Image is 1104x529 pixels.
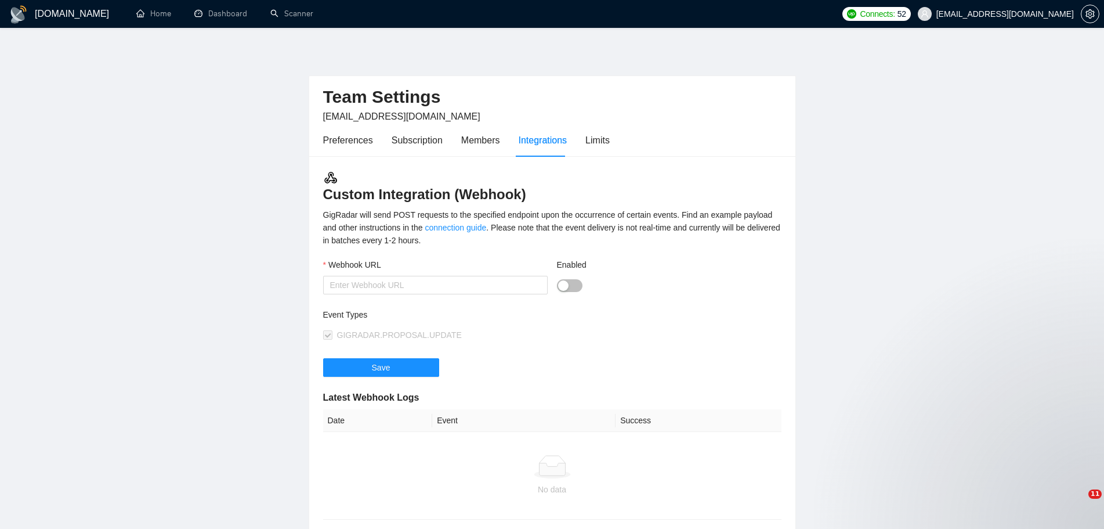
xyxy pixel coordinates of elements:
[323,258,381,271] label: Webhook URL
[9,5,28,24] img: logo
[270,9,313,19] a: searchScanner
[323,358,439,377] button: Save
[328,483,777,496] div: No data
[616,409,781,432] th: Success
[921,10,929,18] span: user
[323,391,781,405] h5: Latest Webhook Logs
[1088,490,1102,499] span: 11
[461,133,500,147] div: Members
[392,133,443,147] div: Subscription
[425,223,486,232] a: connection guide
[323,170,338,185] img: webhook.3a52c8ec.svg
[585,133,610,147] div: Limits
[519,133,567,147] div: Integrations
[323,133,373,147] div: Preferences
[337,330,462,340] span: GIGRADAR.PROPOSAL.UPDATE
[860,8,895,20] span: Connects:
[323,276,548,294] input: Webhook URL
[1065,490,1092,517] iframe: Intercom live chat
[323,111,480,121] span: [EMAIL_ADDRESS][DOMAIN_NAME]
[323,208,781,247] div: GigRadar will send POST requests to the specified endpoint upon the occurrence of certain events....
[1081,5,1099,23] button: setting
[372,361,390,374] span: Save
[897,8,906,20] span: 52
[1081,9,1099,19] span: setting
[323,409,433,432] th: Date
[1081,9,1099,19] a: setting
[432,409,616,432] th: Event
[323,85,781,109] h2: Team Settings
[136,9,171,19] a: homeHome
[194,9,247,19] a: dashboardDashboard
[557,258,587,271] label: Enabled
[323,170,781,204] h3: Custom Integration (Webhook)
[323,308,368,321] label: Event Types
[847,9,856,19] img: upwork-logo.png
[557,279,582,292] button: Enabled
